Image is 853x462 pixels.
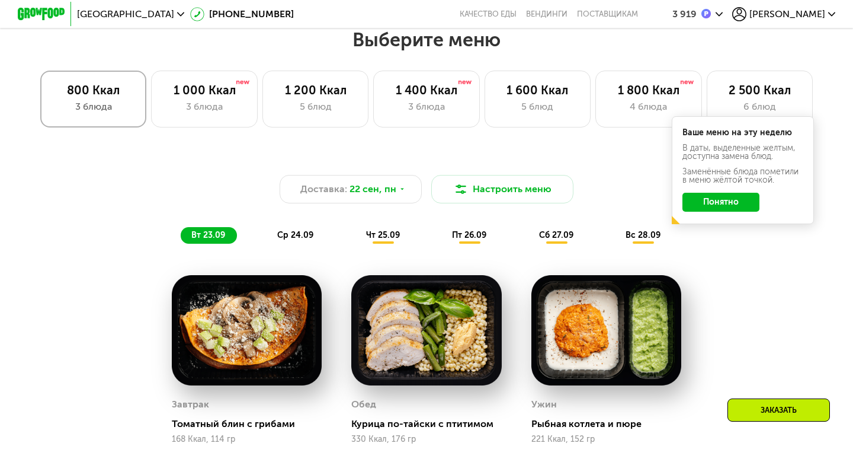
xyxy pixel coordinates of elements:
[608,83,689,97] div: 1 800 Ккал
[351,396,376,413] div: Обед
[190,7,294,21] a: [PHONE_NUMBER]
[275,100,356,114] div: 5 блюд
[682,129,803,137] div: Ваше меню на эту неделю
[351,418,511,430] div: Курица по-тайски с птитимом
[38,28,815,52] h2: Выберите меню
[539,230,573,240] span: сб 27.09
[497,83,578,97] div: 1 600 Ккал
[749,9,825,19] span: [PERSON_NAME]
[386,83,467,97] div: 1 400 Ккал
[577,9,638,19] div: поставщикам
[682,168,803,184] div: Заменённые блюда пометили в меню жёлтой точкой.
[626,230,660,240] span: вс 28.09
[53,100,134,114] div: 3 блюда
[172,418,331,430] div: Томатный блин с грибами
[366,230,400,240] span: чт 25.09
[275,83,356,97] div: 1 200 Ккал
[386,100,467,114] div: 3 блюда
[172,396,209,413] div: Завтрак
[531,396,557,413] div: Ужин
[672,9,697,19] div: 3 919
[682,144,803,161] div: В даты, выделенные желтым, доступна замена блюд.
[497,100,578,114] div: 5 блюд
[53,83,134,97] div: 800 Ккал
[163,100,245,114] div: 3 блюда
[727,399,830,422] div: Заказать
[277,230,313,240] span: ср 24.09
[608,100,689,114] div: 4 блюда
[531,435,681,444] div: 221 Ккал, 152 гр
[431,175,573,203] button: Настроить меню
[191,230,225,240] span: вт 23.09
[349,182,396,196] span: 22 сен, пн
[351,435,501,444] div: 330 Ккал, 176 гр
[77,9,174,19] span: [GEOGRAPHIC_DATA]
[460,9,517,19] a: Качество еды
[172,435,322,444] div: 168 Ккал, 114 гр
[452,230,486,240] span: пт 26.09
[526,9,567,19] a: Вендинги
[719,100,800,114] div: 6 блюд
[300,182,347,196] span: Доставка:
[682,193,759,212] button: Понятно
[163,83,245,97] div: 1 000 Ккал
[719,83,800,97] div: 2 500 Ккал
[531,418,691,430] div: Рыбная котлета и пюре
